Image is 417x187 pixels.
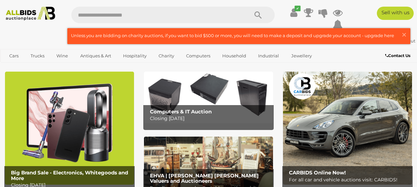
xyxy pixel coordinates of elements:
p: Closing [DATE] [150,114,271,123]
a: Trucks [26,50,49,61]
p: For all car and vehicle auctions visit: CARBIDS! [289,176,410,184]
b: CARBIDS Online Now! [289,169,346,176]
a: Big Brand Sale - Electronics, Whitegoods and More Big Brand Sale - Electronics, Whitegoods and Mo... [5,72,134,185]
img: Big Brand Sale - Electronics, Whitegoods and More [5,72,134,185]
img: Allbids.com.au [3,7,58,21]
a: Hospitality [119,50,151,61]
a: Cars [5,50,23,61]
a: Wine [52,50,72,61]
a: CARBIDS Online Now! CARBIDS Online Now! For all car and vehicle auctions visit: CARBIDS! [283,72,412,185]
b: Big Brand Sale - Electronics, Whitegoods and More [11,169,128,181]
a: Computers [182,50,215,61]
span: × [401,28,407,41]
a: ✔ [289,7,299,19]
a: Computers & IT Auction Computers & IT Auction Closing [DATE] [144,72,273,123]
button: Search [242,7,275,23]
a: Household [218,50,250,61]
b: Contact Us [385,53,410,58]
a: [GEOGRAPHIC_DATA] [55,61,111,72]
a: Sell with us [377,7,414,20]
b: EHVA | [PERSON_NAME] [PERSON_NAME] Valuers and Auctioneers [150,172,259,184]
a: Jewellery [287,50,316,61]
a: Antiques & Art [76,50,115,61]
a: Contact Us [385,52,412,59]
a: Sports [30,61,52,72]
img: CARBIDS Online Now! [283,72,412,185]
img: Computers & IT Auction [144,72,273,123]
a: Charity [154,50,178,61]
a: Office [5,61,26,72]
a: Industrial [254,50,283,61]
i: ✔ [295,6,301,11]
b: Computers & IT Auction [150,108,212,115]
